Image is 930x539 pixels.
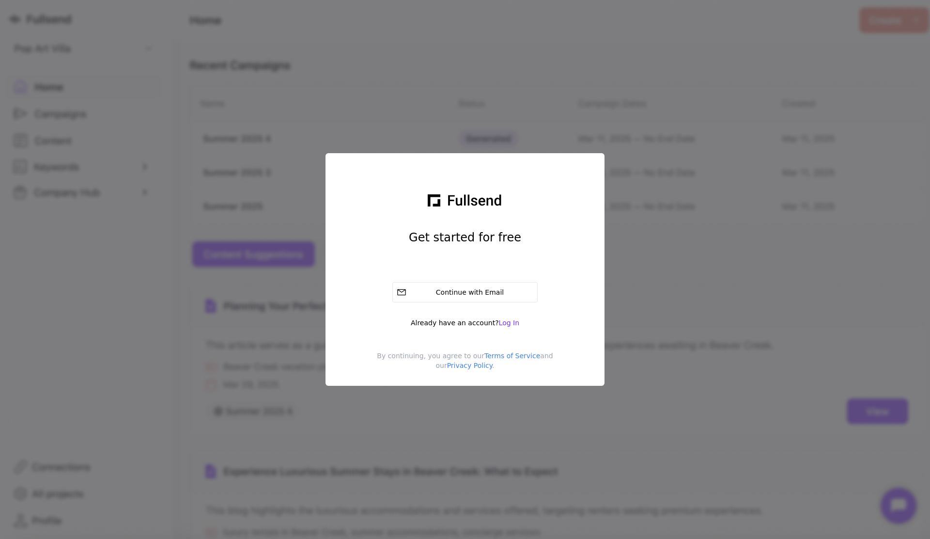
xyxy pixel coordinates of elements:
iframe: Sign in with Google Button [387,260,542,281]
a: Privacy Policy [447,362,492,369]
button: Continue with Email [392,282,538,302]
div: Continue with Email [410,287,533,297]
h1: Get started for free [409,230,521,245]
div: Already have an account? [411,318,519,328]
div: By continuing, you agree to our and our . [333,351,597,378]
span: Log In [499,319,519,327]
a: Terms of Service [484,352,540,360]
